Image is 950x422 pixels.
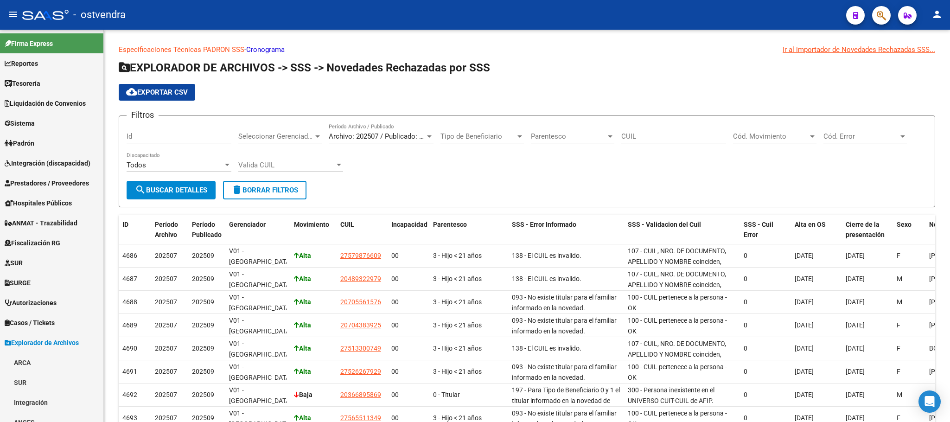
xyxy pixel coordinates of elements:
span: Todos [127,161,146,169]
strong: Baja [294,391,312,398]
span: 27565511349 [340,414,381,422]
span: [DATE] [846,298,865,306]
span: [DATE] [846,391,865,398]
datatable-header-cell: SSS - Cuil Error [740,215,791,245]
span: Explorador de Archivos [5,338,79,348]
span: [DATE] [795,298,814,306]
span: Casos / Tickets [5,318,55,328]
span: Cierre de la presentación [846,221,885,239]
datatable-header-cell: ID [119,215,151,245]
span: 202507 [155,321,177,329]
span: Seleccionar Gerenciador [238,132,313,141]
span: V01 - [GEOGRAPHIC_DATA] [229,294,292,312]
span: Alta en OS [795,221,826,228]
strong: Alta [294,321,311,329]
span: Parentesco [433,221,467,228]
div: 00 [391,274,426,284]
datatable-header-cell: Período Archivo [151,215,188,245]
span: Movimiento [294,221,329,228]
span: 4688 [122,298,137,306]
datatable-header-cell: Cierre de la presentación [842,215,893,245]
span: 3 - Hijo < 21 años [433,345,482,352]
span: 138 - El CUIL es invalido. [512,345,581,352]
span: 4692 [122,391,137,398]
span: 202509 [192,391,214,398]
span: 202507 [155,368,177,375]
span: V01 - [GEOGRAPHIC_DATA] [229,247,292,265]
span: Prestadores / Proveedores [5,178,89,188]
span: [DATE] [795,275,814,282]
span: Padrón [5,138,34,148]
span: Sexo [897,221,912,228]
span: 300 - Persona inexistente en el UNIVERSO CUIT-CUIL de AFIP. [628,386,714,404]
span: [DATE] [795,252,814,259]
div: 00 [391,297,426,307]
strong: Alta [294,298,311,306]
span: Buscar Detalles [135,186,207,194]
span: 202507 [155,298,177,306]
button: Borrar Filtros [223,181,306,199]
span: Tesorería [5,78,40,89]
span: 0 [744,321,747,329]
span: SSS - Validacion del Cuil [628,221,701,228]
span: 107 - CUIL, NRO. DE DOCUMENTO, APELLIDO Y NOMBRE coinciden, difiere el AÑO DE LA FECHA DE NACIMIENTO [628,270,726,309]
span: 0 [744,391,747,398]
datatable-header-cell: Alta en OS [791,215,842,245]
span: [DATE] [846,345,865,352]
span: F [897,321,900,329]
span: 202509 [192,275,214,282]
span: Archivo: 202507 / Publicado: 202509 [329,132,441,141]
span: 202507 [155,414,177,422]
datatable-header-cell: SSS - Error Informado [508,215,624,245]
span: EXPLORADOR DE ARCHIVOS -> SSS -> Novedades Rechazadas por SSS [119,61,490,74]
span: M [897,391,902,398]
span: 093 - No existe titular para el familiar informado en la novedad. [512,294,617,312]
span: F [897,345,900,352]
span: 202509 [192,252,214,259]
datatable-header-cell: Parentesco [429,215,508,245]
datatable-header-cell: CUIL [337,215,388,245]
span: Cód. Movimiento [733,132,808,141]
span: Tipo de Beneficiario [440,132,516,141]
span: V01 - [GEOGRAPHIC_DATA] [229,317,292,335]
span: V01 - [GEOGRAPHIC_DATA] [229,386,292,404]
span: 202507 [155,275,177,282]
span: 202509 [192,414,214,422]
strong: Alta [294,345,311,352]
datatable-header-cell: Sexo [893,215,925,245]
datatable-header-cell: Movimiento [290,215,337,245]
span: 4693 [122,414,137,422]
span: Cód. Error [823,132,899,141]
span: 100 - CUIL pertenece a la persona - OK [628,294,727,312]
span: [DATE] [846,321,865,329]
span: 4691 [122,368,137,375]
span: 4689 [122,321,137,329]
span: 093 - No existe titular para el familiar informado en la novedad. [512,363,617,381]
span: 4690 [122,345,137,352]
span: [DATE] [795,321,814,329]
span: 3 - Hijo < 21 años [433,368,482,375]
span: Período Publicado [192,221,222,239]
span: 138 - El CUIL es invalido. [512,275,581,282]
span: F [897,368,900,375]
div: Ir al importador de Novedades Rechazadas SSS... [783,45,935,55]
span: [DATE] [846,252,865,259]
span: 202509 [192,345,214,352]
span: [DATE] [846,275,865,282]
strong: Alta [294,252,311,259]
span: Sistema [5,118,35,128]
span: 20489322979 [340,275,381,282]
span: Firma Express [5,38,53,49]
span: 3 - Hijo < 21 años [433,252,482,259]
span: V01 - [GEOGRAPHIC_DATA] [229,340,292,358]
span: 0 [744,414,747,422]
span: 0 [744,275,747,282]
span: 107 - CUIL, NRO. DE DOCUMENTO, APELLIDO Y NOMBRE coinciden, difiere el AÑO DE LA FECHA DE NACIMIENTO [628,340,726,379]
span: Reportes [5,58,38,69]
strong: Alta [294,275,311,282]
span: 138 - El CUIL es invalido. [512,252,581,259]
div: Open Intercom Messenger [918,390,941,413]
span: 0 [744,345,747,352]
span: 202507 [155,391,177,398]
span: Liquidación de Convenios [5,98,86,109]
